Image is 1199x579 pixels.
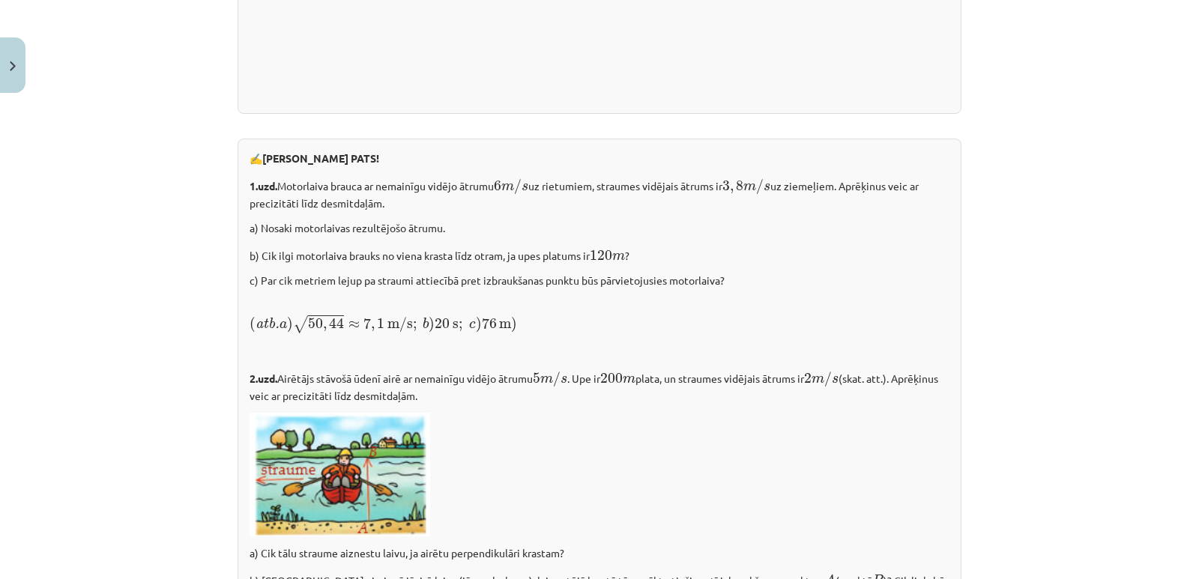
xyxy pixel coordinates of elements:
[743,184,756,191] span: m
[287,317,293,333] span: )
[323,324,327,331] span: ,
[764,184,770,191] span: s
[250,368,949,404] p: Airētājs stāvošā ūdenī airē ar nemainīgu vidējo ātrumu . Upe ir plata, un straumes vidējais ātrum...
[280,321,287,329] span: a
[453,321,459,329] span: s
[514,179,522,195] span: /
[511,317,517,333] span: )
[250,179,277,193] b: 1.uzd.
[387,317,413,333] span: m/s
[476,317,482,333] span: )
[736,181,743,191] span: 8
[482,318,497,329] span: 76
[250,151,949,166] p: ✍️
[250,220,949,236] p: a) Nosaki motorlaivas rezultējošo ātrumu.
[494,181,501,191] span: 6
[262,151,379,165] b: [PERSON_NAME] PATS!
[501,184,514,191] span: m
[590,250,612,261] span: 120
[804,373,812,384] span: 2
[561,376,567,384] span: s
[435,318,450,329] span: 20
[256,318,280,329] span: atb.
[469,321,476,329] span: c
[250,175,949,211] p: Motorlaiva brauca ar nemainīgu vidējo ātrumu uz rietumiem, straumes vidējais ātrums ir uz ziemeļi...
[250,545,949,561] p: a) Cik tālu straume aiznestu laivu, ja airētu perpendikulāri krastam?
[371,324,375,331] span: ,
[348,321,360,328] span: ≈
[459,321,462,331] span: ;
[612,253,625,261] span: m
[293,315,308,333] span: √
[623,376,635,384] span: m
[553,372,561,387] span: /
[722,181,730,191] span: 3
[429,317,435,333] span: )
[363,318,371,329] span: 7
[832,376,839,384] span: s
[423,318,429,329] span: b
[522,184,528,191] span: s
[10,61,16,71] img: icon-close-lesson-0947bae3869378f0d4975bcd49f059093ad1ed9edebbc8119c70593378902aed.svg
[600,373,623,384] span: 200
[824,372,832,387] span: /
[308,318,323,329] span: 50
[413,321,417,331] span: ;
[540,376,553,384] span: m
[533,373,540,384] span: 5
[250,245,949,264] p: b) Cik ilgi motorlaiva brauks no viena krasta līdz otram, ja upes platums ir ?
[812,376,824,384] span: m
[730,186,734,193] span: ,
[756,179,764,195] span: /
[499,321,511,329] span: m
[250,372,277,385] b: 2.uzd.
[250,273,949,288] p: c) Par cik metriem lejup pa straumi attiecībā pret izbraukšanas punktu būs pārvietojusies motorla...
[250,317,256,333] span: (
[329,318,344,329] span: 44
[377,318,384,329] span: 1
